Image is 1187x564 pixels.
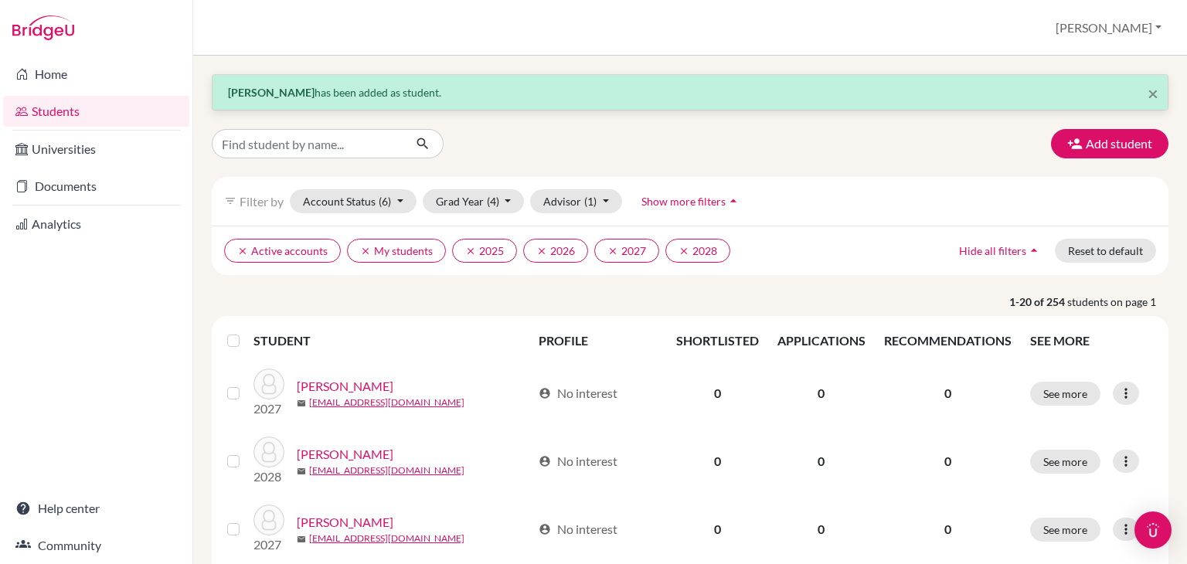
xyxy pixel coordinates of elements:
[539,523,551,535] span: account_circle
[297,377,393,396] a: [PERSON_NAME]
[667,359,768,427] td: 0
[1030,518,1100,542] button: See more
[240,194,284,209] span: Filter by
[679,246,689,257] i: clear
[253,369,284,399] img: Abastida, Fernando
[253,437,284,467] img: Abufele, Sammy
[1026,243,1042,258] i: arrow_drop_up
[1148,82,1158,104] span: ×
[224,195,236,207] i: filter_list
[768,495,875,563] td: 0
[1030,382,1100,406] button: See more
[487,195,499,208] span: (4)
[465,246,476,257] i: clear
[607,246,618,257] i: clear
[224,239,341,263] button: clearActive accounts
[3,530,189,561] a: Community
[1009,294,1067,310] strong: 1-20 of 254
[3,171,189,202] a: Documents
[3,134,189,165] a: Universities
[584,195,597,208] span: (1)
[1049,13,1168,42] button: [PERSON_NAME]
[1030,450,1100,474] button: See more
[297,467,306,476] span: mail
[253,535,284,554] p: 2027
[1051,129,1168,158] button: Add student
[1021,322,1162,359] th: SEE MORE
[228,86,315,99] strong: [PERSON_NAME]
[768,427,875,495] td: 0
[253,399,284,418] p: 2027
[641,195,726,208] span: Show more filters
[875,322,1021,359] th: RECOMMENDATIONS
[228,84,1152,100] p: has been added as student.
[539,387,551,399] span: account_circle
[12,15,74,40] img: Bridge-U
[530,189,622,213] button: Advisor(1)
[360,246,371,257] i: clear
[253,467,284,486] p: 2028
[539,520,617,539] div: No interest
[3,59,189,90] a: Home
[253,505,284,535] img: Acosta, Ana
[309,532,464,545] a: [EMAIL_ADDRESS][DOMAIN_NAME]
[536,246,547,257] i: clear
[1148,84,1158,103] button: Close
[212,129,403,158] input: Find student by name...
[253,322,529,359] th: STUDENT
[423,189,525,213] button: Grad Year(4)
[667,322,768,359] th: SHORTLISTED
[665,239,730,263] button: clear2028
[768,359,875,427] td: 0
[523,239,588,263] button: clear2026
[768,322,875,359] th: APPLICATIONS
[309,396,464,409] a: [EMAIL_ADDRESS][DOMAIN_NAME]
[539,452,617,471] div: No interest
[379,195,391,208] span: (6)
[237,246,248,257] i: clear
[539,455,551,467] span: account_circle
[884,384,1012,403] p: 0
[1067,294,1168,310] span: students on page 1
[309,464,464,477] a: [EMAIL_ADDRESS][DOMAIN_NAME]
[594,239,659,263] button: clear2027
[539,384,617,403] div: No interest
[946,239,1055,263] button: Hide all filtersarrow_drop_up
[297,399,306,408] span: mail
[452,239,517,263] button: clear2025
[297,535,306,544] span: mail
[347,239,446,263] button: clearMy students
[628,189,754,213] button: Show more filtersarrow_drop_up
[297,445,393,464] a: [PERSON_NAME]
[884,520,1012,539] p: 0
[726,193,741,209] i: arrow_drop_up
[667,427,768,495] td: 0
[529,322,667,359] th: PROFILE
[3,96,189,127] a: Students
[1134,511,1172,549] div: Open Intercom Messenger
[667,495,768,563] td: 0
[3,493,189,524] a: Help center
[290,189,417,213] button: Account Status(6)
[3,209,189,240] a: Analytics
[884,452,1012,471] p: 0
[297,513,393,532] a: [PERSON_NAME]
[1055,239,1156,263] button: Reset to default
[959,244,1026,257] span: Hide all filters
